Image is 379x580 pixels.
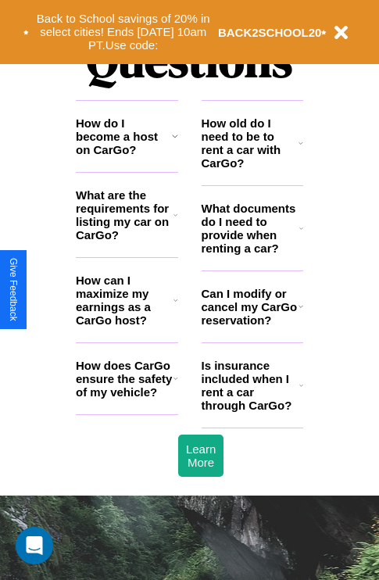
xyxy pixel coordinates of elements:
h3: How do I become a host on CarGo? [76,116,172,156]
h3: How old do I need to be to rent a car with CarGo? [202,116,299,170]
b: BACK2SCHOOL20 [218,26,322,39]
button: Back to School savings of 20% in select cities! Ends [DATE] 10am PT.Use code: [29,8,218,56]
h3: What are the requirements for listing my car on CarGo? [76,188,173,242]
h3: Is insurance included when I rent a car through CarGo? [202,359,299,412]
h3: What documents do I need to provide when renting a car? [202,202,300,255]
h3: How does CarGo ensure the safety of my vehicle? [76,359,173,399]
div: Give Feedback [8,258,19,321]
button: Learn More [178,435,223,477]
h3: How can I maximize my earnings as a CarGo host? [76,274,173,327]
h3: Can I modify or cancel my CarGo reservation? [202,287,299,327]
div: Open Intercom Messenger [16,527,53,564]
